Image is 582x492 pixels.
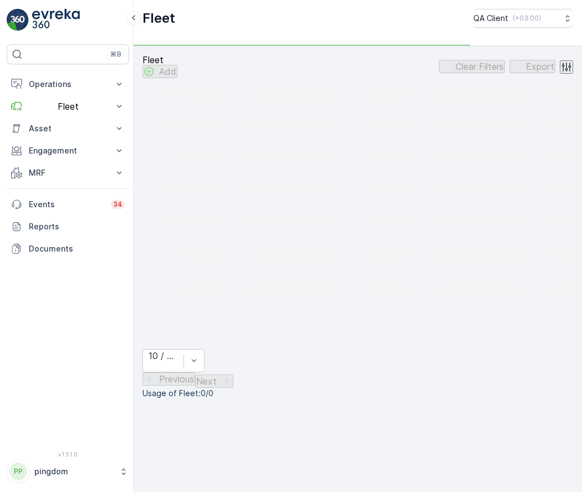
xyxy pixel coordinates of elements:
button: Operations [7,73,129,95]
button: Fleet [7,95,129,117]
a: Reports [7,216,129,238]
p: Clear Filters [456,61,504,71]
button: Clear Filters [439,60,505,73]
img: logo_light-DOdMpM7g.png [32,9,80,31]
p: MRF [29,167,107,178]
p: Documents [29,243,125,254]
button: Asset [7,117,129,140]
p: Fleet [142,9,175,27]
p: Operations [29,79,107,90]
p: Reports [29,221,125,232]
a: Events34 [7,193,129,216]
p: Events [29,199,104,210]
p: Previous [159,374,194,384]
button: QA Client(+03:00) [473,9,573,28]
a: Documents [7,238,129,260]
button: PPpingdom [7,460,129,483]
p: ⌘B [110,50,121,59]
div: 10 / Page [149,351,178,361]
p: QA Client [473,13,508,24]
p: ( +03:00 ) [513,14,541,23]
p: Asset [29,123,107,134]
p: Engagement [29,145,107,156]
button: MRF [7,162,129,184]
button: Engagement [7,140,129,162]
p: Add [159,66,176,76]
p: Export [526,61,554,71]
p: 34 [113,200,122,209]
img: logo [7,9,29,31]
button: Export [509,60,555,73]
p: pingdom [34,466,114,477]
div: PP [9,463,27,480]
p: Usage of Fleet : 0/0 [142,388,573,399]
p: Fleet [29,101,107,111]
button: Previous [142,372,195,386]
button: Add [142,65,177,78]
p: Fleet [142,55,177,65]
p: Next [196,376,217,386]
button: Next [195,375,233,388]
span: v 1.51.0 [7,451,129,458]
